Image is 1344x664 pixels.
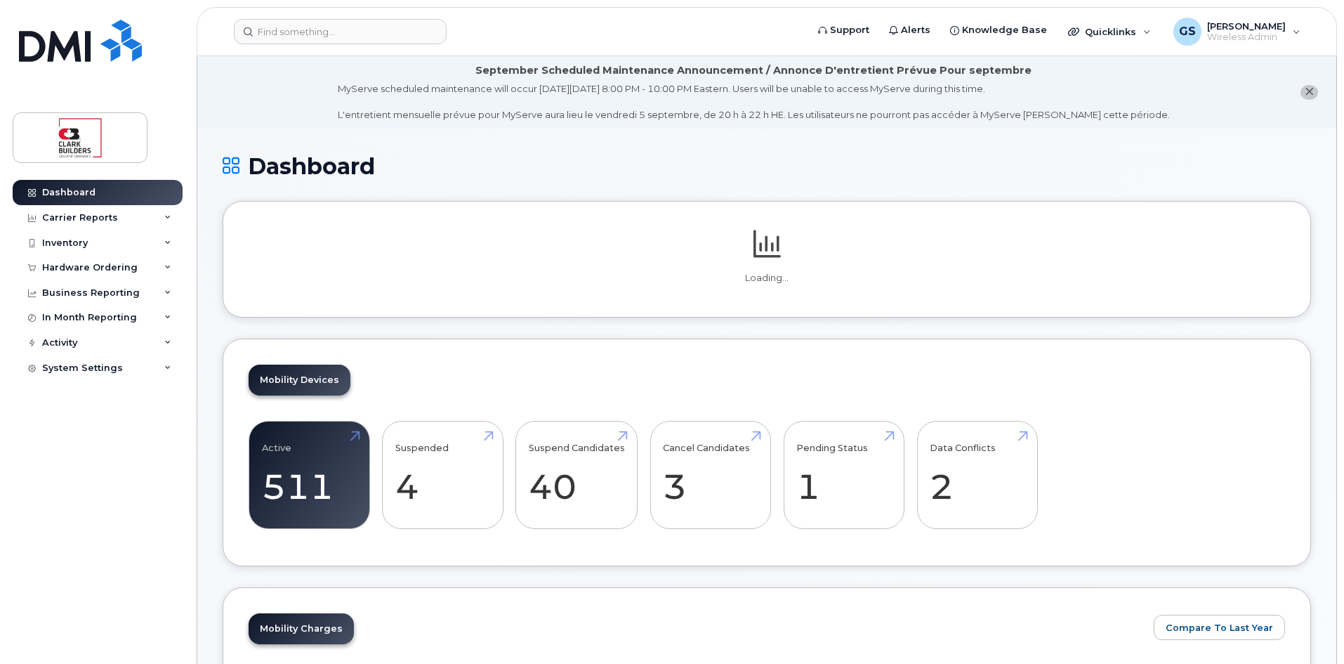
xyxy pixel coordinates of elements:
div: MyServe scheduled maintenance will occur [DATE][DATE] 8:00 PM - 10:00 PM Eastern. Users will be u... [338,82,1170,122]
a: Pending Status 1 [796,429,891,521]
p: Loading... [249,272,1285,285]
a: Data Conflicts 2 [930,429,1025,521]
a: Suspended 4 [395,429,490,521]
a: Active 511 [262,429,357,521]
a: Suspend Candidates 40 [529,429,625,521]
button: Compare To Last Year [1154,615,1285,640]
a: Cancel Candidates 3 [663,429,758,521]
button: close notification [1300,85,1318,100]
div: September Scheduled Maintenance Announcement / Annonce D'entretient Prévue Pour septembre [475,63,1032,78]
a: Mobility Devices [249,365,350,396]
span: Compare To Last Year [1166,621,1273,634]
h1: Dashboard [223,154,1311,178]
a: Mobility Charges [249,613,354,644]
